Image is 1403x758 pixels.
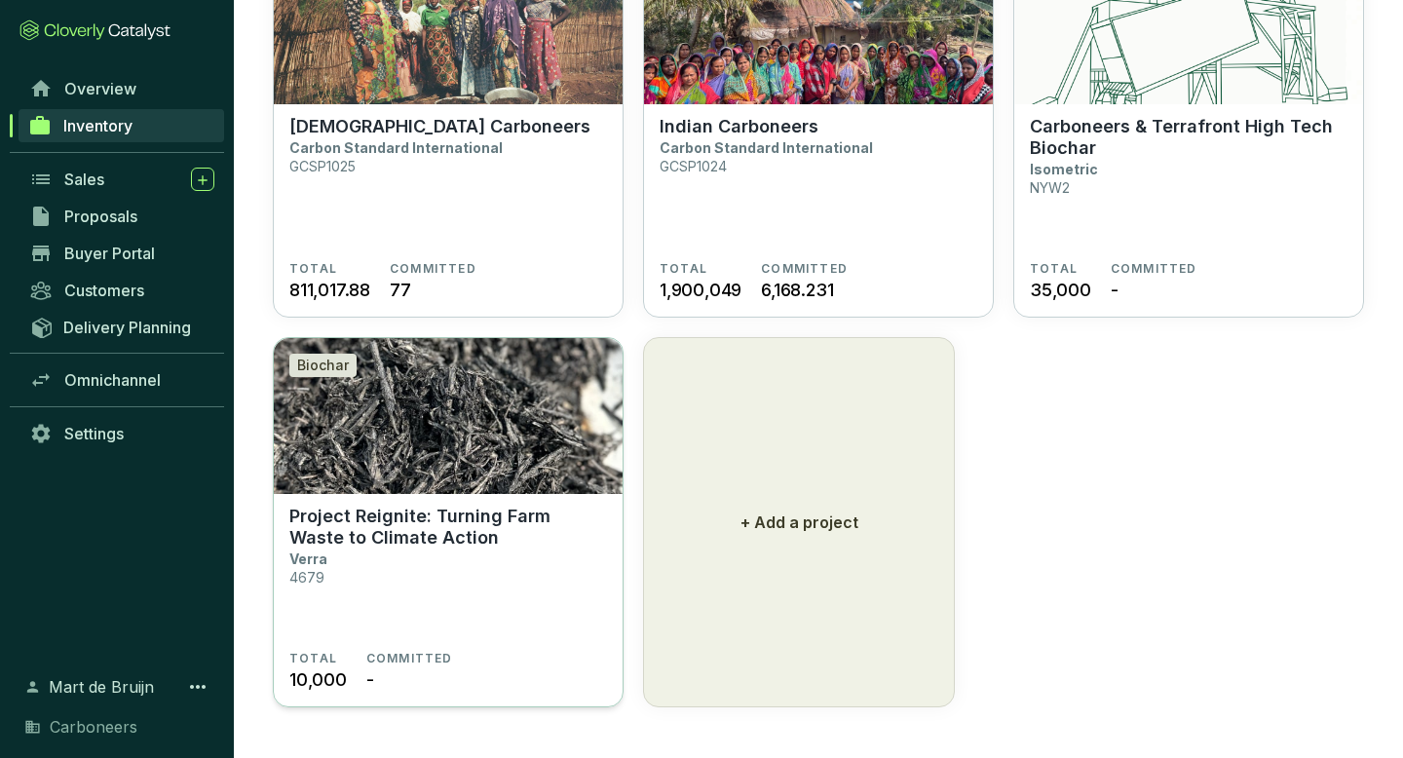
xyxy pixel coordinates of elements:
p: Verra [289,550,327,567]
span: Delivery Planning [63,318,191,337]
a: Customers [19,274,224,307]
span: COMMITTED [366,651,453,666]
span: 77 [390,277,411,303]
p: GCSP1025 [289,158,356,174]
a: Overview [19,72,224,105]
span: TOTAL [1030,261,1078,277]
a: Sales [19,163,224,196]
span: 811,017.88 [289,277,370,303]
span: Omnichannel [64,370,161,390]
a: Inventory [19,109,224,142]
a: Buyer Portal [19,237,224,270]
div: Biochar [289,354,357,377]
p: NYW2 [1030,179,1070,196]
span: Settings [64,424,124,443]
span: Carboneers [50,715,137,739]
span: Buyer Portal [64,244,155,263]
img: Project Reignite: Turning Farm Waste to Climate Action [274,338,623,494]
span: - [1111,277,1119,303]
p: Carbon Standard International [289,139,503,156]
p: Project Reignite: Turning Farm Waste to Climate Action [289,506,607,549]
span: Proposals [64,207,137,226]
a: Settings [19,417,224,450]
p: Isometric [1030,161,1098,177]
a: Omnichannel [19,363,224,397]
button: + Add a project [643,337,955,707]
span: Sales [64,170,104,189]
p: + Add a project [740,511,858,534]
span: COMMITTED [761,261,848,277]
a: Delivery Planning [19,311,224,343]
p: Carbon Standard International [660,139,873,156]
p: Indian Carboneers [660,116,818,137]
span: - [366,666,374,693]
p: 4679 [289,569,324,586]
span: TOTAL [289,261,337,277]
span: 1,900,049 [660,277,741,303]
span: Inventory [63,116,133,135]
p: [DEMOGRAPHIC_DATA] Carboneers [289,116,590,137]
span: COMMITTED [390,261,476,277]
span: Overview [64,79,136,98]
p: Carboneers & Terrafront High Tech Biochar [1030,116,1347,159]
span: 10,000 [289,666,347,693]
span: Mart de Bruijn [49,675,154,699]
span: TOTAL [289,651,337,666]
span: 6,168.231 [761,277,833,303]
a: Project Reignite: Turning Farm Waste to Climate ActionBiocharProject Reignite: Turning Farm Waste... [273,337,624,707]
span: COMMITTED [1111,261,1197,277]
span: Customers [64,281,144,300]
span: 35,000 [1030,277,1091,303]
a: Proposals [19,200,224,233]
p: GCSP1024 [660,158,727,174]
span: TOTAL [660,261,707,277]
